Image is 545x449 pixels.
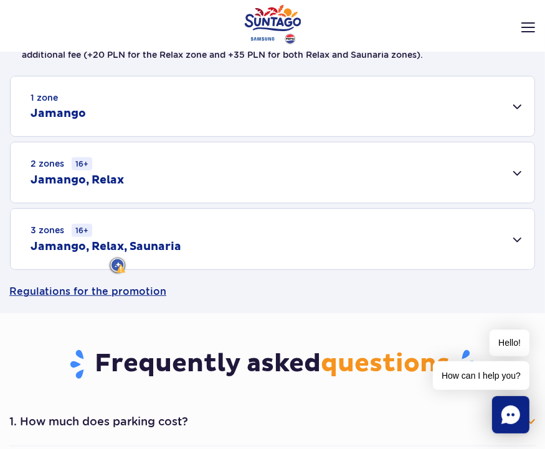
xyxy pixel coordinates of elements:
h2: Jamango [31,106,86,121]
a: Park of Poland [244,4,301,44]
h2: Jamango, Relax [31,173,124,188]
a: Regulations for the promotion [9,270,536,313]
h2: Jamango, Relax, Saunaria [31,239,181,254]
span: Hello! [490,330,529,356]
small: 3 zones [31,224,92,237]
span: How can I help you? [433,361,529,390]
small: 16+ [72,157,92,170]
img: Open menu [521,22,535,32]
h3: Frequently asked [9,348,536,381]
button: 1. How much does parking cost? [9,408,536,435]
small: 2 zones [31,157,92,170]
small: 1 zone [31,91,58,104]
small: 16+ [72,224,92,237]
span: questions [321,348,450,379]
div: Chat [492,396,529,433]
